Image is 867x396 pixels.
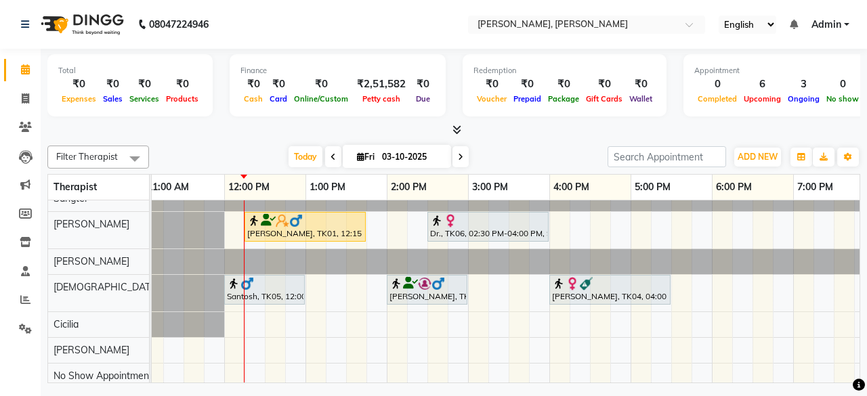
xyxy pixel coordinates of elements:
span: [PERSON_NAME] [54,218,129,230]
a: 5:00 PM [631,177,674,197]
div: 0 [823,76,862,92]
div: ₹0 [583,76,626,92]
div: ₹0 [510,76,545,92]
div: ₹0 [473,76,510,92]
div: Appointment [694,65,862,76]
div: Dr., TK06, 02:30 PM-04:00 PM, Swedish Therapy (90) [429,214,547,240]
span: Today [289,146,322,167]
div: ₹0 [58,76,100,92]
b: 08047224946 [149,5,209,43]
div: Total [58,65,202,76]
span: Sangtei [54,192,87,204]
span: Petty cash [359,94,404,104]
div: ₹0 [126,76,163,92]
span: Cash [240,94,266,104]
span: Ongoing [784,94,823,104]
span: Due [413,94,433,104]
span: [PERSON_NAME] [54,255,129,267]
span: Therapist [54,181,97,193]
div: ₹0 [291,76,352,92]
span: No show [823,94,862,104]
div: ₹0 [240,76,266,92]
span: Sales [100,94,126,104]
span: No Show Appointment [54,370,152,382]
span: Fri [354,152,378,162]
span: [DEMOGRAPHIC_DATA] [54,281,159,293]
span: Voucher [473,94,510,104]
span: Gift Cards [583,94,626,104]
div: ₹0 [411,76,435,92]
div: [PERSON_NAME], TK01, 12:15 PM-01:45 PM, Balinese Therapy (90) [246,214,364,240]
span: Cicilia [54,318,79,330]
input: Search Appointment [608,146,726,167]
a: 6:00 PM [713,177,755,197]
div: ₹0 [626,76,656,92]
div: Finance [240,65,435,76]
a: 11:00 AM [144,177,192,197]
div: ₹0 [545,76,583,92]
span: Package [545,94,583,104]
input: 2025-10-03 [378,147,446,167]
div: 3 [784,76,823,92]
div: [PERSON_NAME], TK04, 04:00 PM-05:30 PM, Swedish Therapy (90) [551,277,669,303]
a: 12:00 PM [225,177,273,197]
span: Admin [811,18,841,32]
span: Wallet [626,94,656,104]
span: Card [266,94,291,104]
span: Filter Therapist [56,151,118,162]
div: ₹0 [163,76,202,92]
div: ₹2,51,582 [352,76,411,92]
a: 4:00 PM [550,177,593,197]
div: Redemption [473,65,656,76]
span: Completed [694,94,740,104]
span: Online/Custom [291,94,352,104]
span: ADD NEW [738,152,778,162]
a: 3:00 PM [469,177,511,197]
a: 7:00 PM [794,177,837,197]
button: ADD NEW [734,148,781,167]
div: 0 [694,76,740,92]
span: Services [126,94,163,104]
img: logo [35,5,127,43]
span: Products [163,94,202,104]
span: Expenses [58,94,100,104]
a: 1:00 PM [306,177,349,197]
div: ₹0 [100,76,126,92]
div: Santosh, TK05, 12:00 PM-01:00 PM, Swedish Therapy (60) [226,277,303,303]
a: 2:00 PM [387,177,430,197]
span: [PERSON_NAME] [54,344,129,356]
div: 6 [740,76,784,92]
div: ₹0 [266,76,291,92]
span: Prepaid [510,94,545,104]
span: Upcoming [740,94,784,104]
div: [PERSON_NAME], TK07, 02:00 PM-03:00 PM, Swedish Therapy (60) [388,277,466,303]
